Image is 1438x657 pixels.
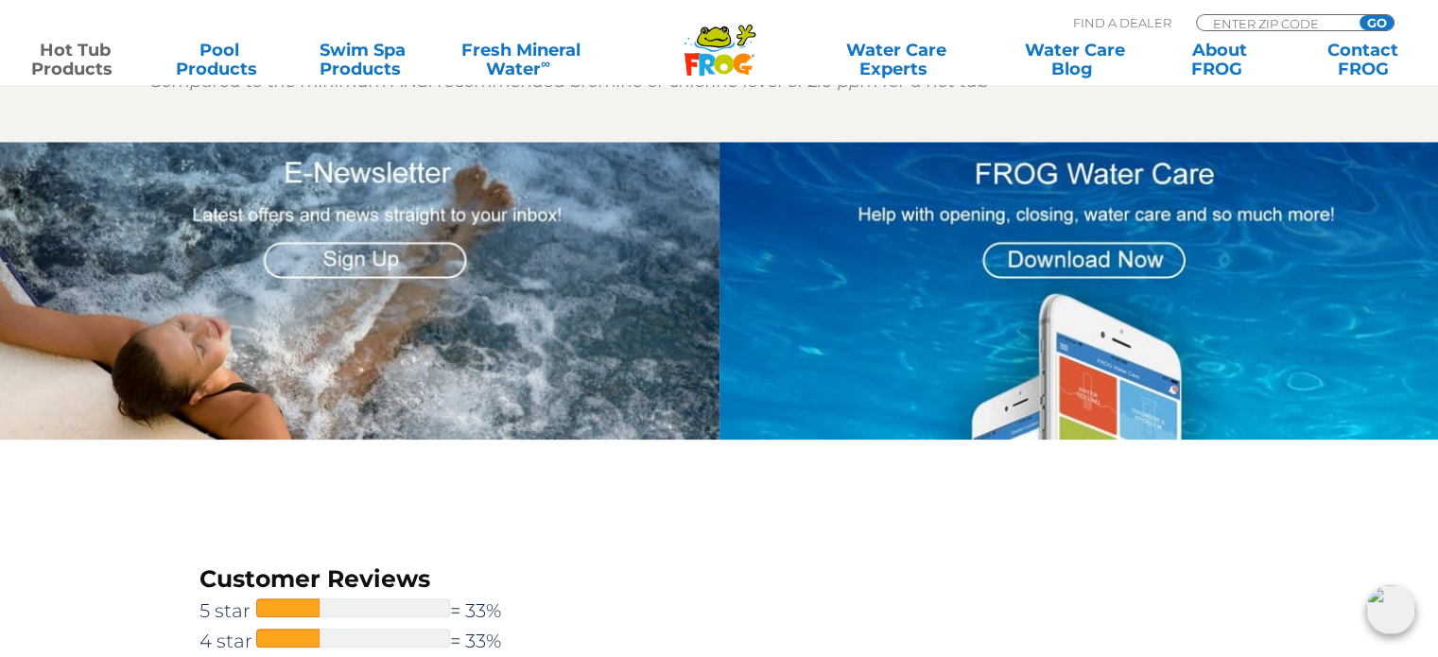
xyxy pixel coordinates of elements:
[805,41,987,78] a: Water CareExperts
[1211,15,1339,31] input: Zip Code Form
[1360,15,1394,30] input: GO
[199,562,546,596] h3: Customer Reviews
[163,41,274,78] a: PoolProducts
[1308,41,1419,78] a: ContactFROG
[199,596,546,626] a: 5 star= 33%
[1073,14,1171,31] p: Find A Dealer
[199,626,256,656] span: 4 star
[19,41,130,78] a: Hot TubProducts
[541,56,550,71] sup: ∞
[1366,585,1415,634] img: openIcon
[199,596,256,626] span: 5 star
[1019,41,1131,78] a: Water CareBlog
[307,41,419,78] a: Swim SpaProducts
[199,626,546,656] a: 4 star= 33%
[451,41,591,78] a: Fresh MineralWater∞
[1163,41,1274,78] a: AboutFROG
